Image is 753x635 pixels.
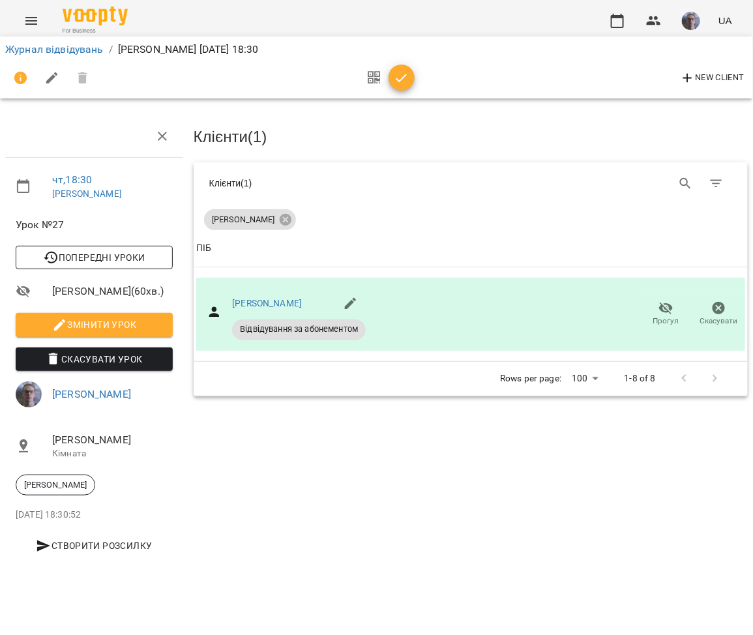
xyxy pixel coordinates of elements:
[700,316,738,327] span: Скасувати
[63,7,128,25] img: Voopty Logo
[16,475,95,495] div: [PERSON_NAME]
[204,214,282,226] span: [PERSON_NAME]
[625,372,656,385] p: 1-8 of 8
[701,168,732,199] button: Фільтр
[196,241,211,256] div: ПІБ
[682,12,700,30] img: 19d94804d5291231ef386f403e68605f.jpg
[52,388,131,400] a: [PERSON_NAME]
[52,447,173,460] p: Кімната
[52,432,173,448] span: [PERSON_NAME]
[196,241,211,256] div: Sort
[16,479,95,491] span: [PERSON_NAME]
[16,381,42,407] img: 19d94804d5291231ef386f403e68605f.jpg
[5,43,104,55] a: Журнал відвідувань
[692,296,745,332] button: Скасувати
[677,68,748,89] button: New Client
[63,27,128,35] span: For Business
[209,177,461,190] div: Клієнти ( 1 )
[194,162,748,204] div: Table Toolbar
[52,173,92,186] a: чт , 18:30
[118,42,259,57] p: [PERSON_NAME] [DATE] 18:30
[653,316,679,327] span: Прогул
[16,246,173,269] button: Попередні уроки
[500,372,561,385] p: Rows per page:
[670,168,701,199] button: Search
[194,128,748,145] h3: Клієнти ( 1 )
[196,241,745,256] span: ПІБ
[52,284,173,299] span: [PERSON_NAME] ( 60 хв. )
[16,347,173,371] button: Скасувати Урок
[52,188,122,199] a: [PERSON_NAME]
[109,42,113,57] li: /
[232,323,366,335] span: Відвідування за абонементом
[16,5,47,37] button: Menu
[713,8,737,33] button: UA
[26,317,162,332] span: Змінити урок
[567,369,603,388] div: 100
[16,534,173,557] button: Створити розсилку
[26,351,162,367] span: Скасувати Урок
[16,217,173,233] span: Урок №27
[16,313,173,336] button: Змінити урок
[640,296,692,332] button: Прогул
[718,14,732,27] span: UA
[204,209,296,230] div: [PERSON_NAME]
[680,70,745,86] span: New Client
[16,509,173,522] p: [DATE] 18:30:52
[5,42,748,57] nav: breadcrumb
[21,538,168,554] span: Створити розсилку
[232,298,302,308] a: [PERSON_NAME]
[26,250,162,265] span: Попередні уроки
